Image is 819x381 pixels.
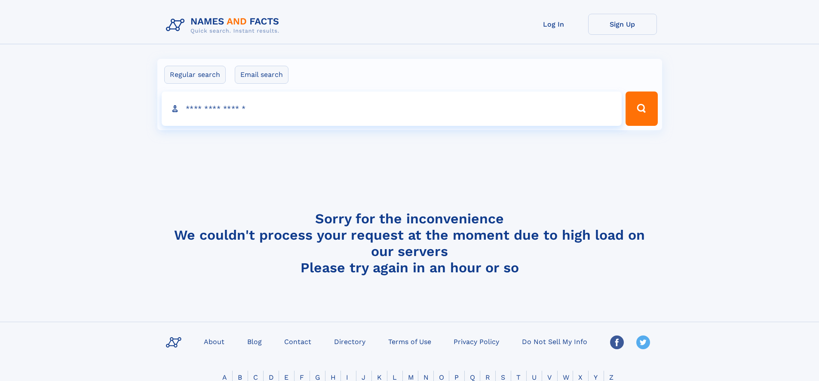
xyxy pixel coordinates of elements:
button: Search Button [626,91,657,126]
img: Facebook [610,335,624,349]
a: About [200,335,228,347]
a: Do Not Sell My Info [518,335,591,347]
h4: Sorry for the inconvenience We couldn't process your request at the moment due to high load on ou... [163,210,657,276]
a: Terms of Use [385,335,435,347]
input: search input [162,91,622,126]
a: Directory [331,335,369,347]
a: Privacy Policy [450,335,503,347]
a: Log In [519,14,588,35]
a: Sign Up [588,14,657,35]
label: Regular search [164,66,226,84]
img: Logo Names and Facts [163,14,286,37]
a: Blog [244,335,265,347]
a: Contact [281,335,315,347]
label: Email search [235,66,288,84]
img: Twitter [636,335,650,349]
